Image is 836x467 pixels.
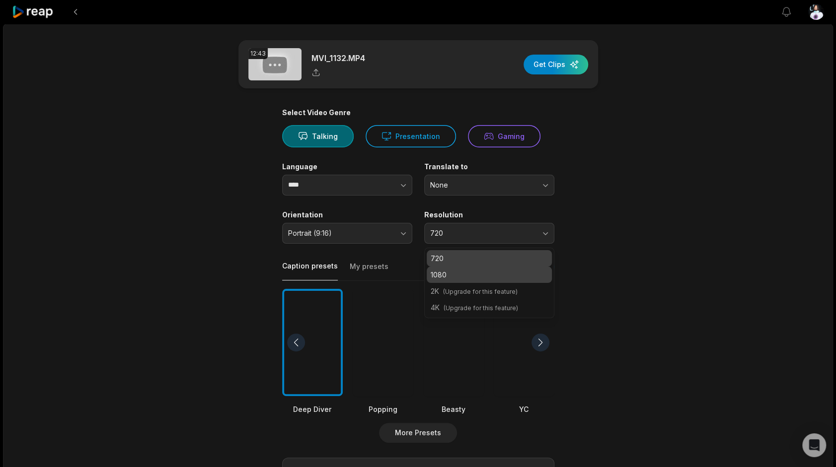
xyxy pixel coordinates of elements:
div: Open Intercom Messenger [802,433,826,457]
button: Talking [282,125,354,147]
div: Popping [353,404,413,414]
div: Select Video Genre [282,108,554,117]
button: Get Clips [524,55,588,74]
p: 720 [431,253,548,264]
div: Beasty [423,404,484,414]
div: Deep Diver [282,404,343,414]
div: YC [494,404,554,414]
button: Gaming [468,125,540,147]
p: MVI_1132.MP4 [311,52,365,64]
div: 12:43 [248,48,268,59]
button: More Presets [379,423,457,443]
label: Orientation [282,210,412,219]
div: 720 [424,248,554,318]
label: Translate to [424,162,554,171]
span: None [430,181,534,190]
p: 1080 [431,269,548,280]
p: 4K [431,302,548,313]
button: Caption presets [282,261,338,280]
button: Portrait (9:16) [282,223,412,244]
p: 2K [431,286,548,296]
button: None [424,175,554,196]
span: 720 [430,229,534,238]
label: Language [282,162,412,171]
label: Resolution [424,210,554,219]
button: My presets [350,262,388,280]
button: 720 [424,223,554,244]
span: Portrait (9:16) [288,229,392,238]
button: Presentation [366,125,456,147]
span: (Upgrade for this feature) [443,288,518,295]
span: (Upgrade for this feature) [444,304,518,312]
